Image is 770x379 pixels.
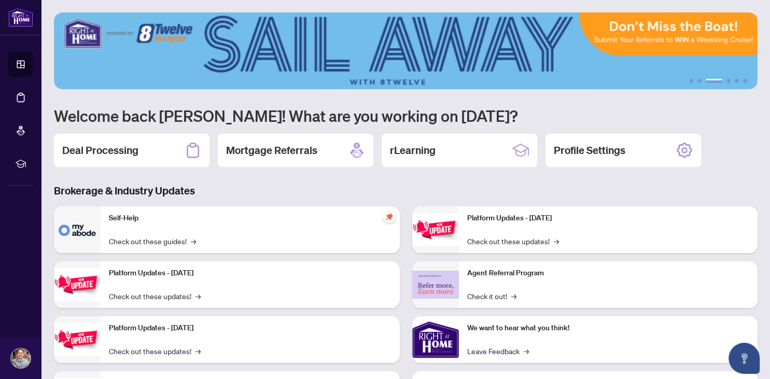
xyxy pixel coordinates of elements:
[109,213,391,224] p: Self-Help
[467,322,750,334] p: We want to hear what you think!
[729,343,760,374] button: Open asap
[54,106,758,125] h1: Welcome back [PERSON_NAME]! What are you working on [DATE]?
[735,79,739,83] button: 5
[467,290,516,302] a: Check it out!→
[554,143,625,158] h2: Profile Settings
[467,345,529,357] a: Leave Feedback→
[191,235,196,247] span: →
[54,12,758,89] img: Slide 2
[743,79,747,83] button: 6
[412,213,459,246] img: Platform Updates - June 23, 2025
[54,206,101,253] img: Self-Help
[109,345,201,357] a: Check out these updates!→
[109,235,196,247] a: Check out these guides!→
[54,323,101,356] img: Platform Updates - July 21, 2025
[62,143,138,158] h2: Deal Processing
[226,143,317,158] h2: Mortgage Referrals
[697,79,702,83] button: 2
[11,348,31,368] img: Profile Icon
[8,8,33,27] img: logo
[195,290,201,302] span: →
[706,79,722,83] button: 3
[524,345,529,357] span: →
[54,268,101,301] img: Platform Updates - September 16, 2025
[467,268,750,279] p: Agent Referral Program
[554,235,559,247] span: →
[511,290,516,302] span: →
[467,235,559,247] a: Check out these updates!→
[412,271,459,299] img: Agent Referral Program
[390,143,436,158] h2: rLearning
[195,345,201,357] span: →
[726,79,731,83] button: 4
[689,79,693,83] button: 1
[54,184,758,198] h3: Brokerage & Industry Updates
[383,210,396,223] span: pushpin
[109,268,391,279] p: Platform Updates - [DATE]
[412,316,459,363] img: We want to hear what you think!
[109,322,391,334] p: Platform Updates - [DATE]
[109,290,201,302] a: Check out these updates!→
[467,213,750,224] p: Platform Updates - [DATE]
